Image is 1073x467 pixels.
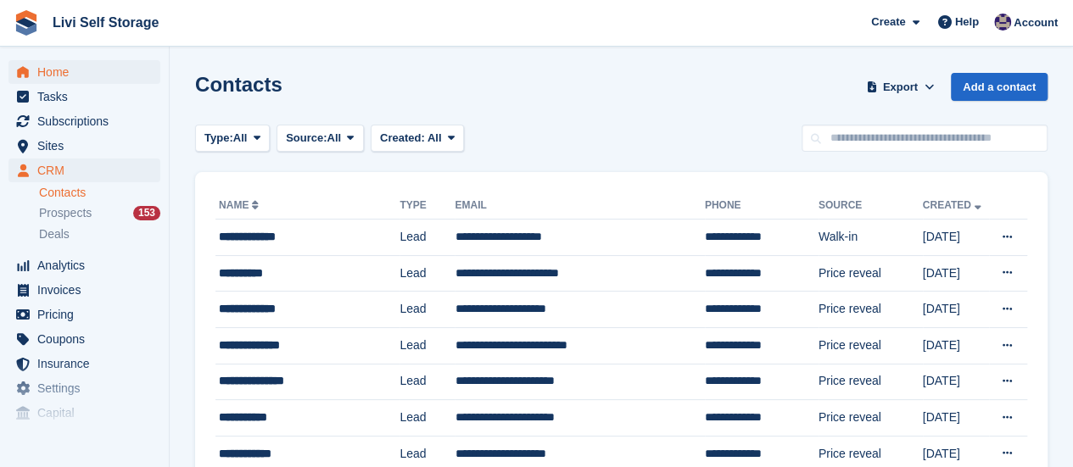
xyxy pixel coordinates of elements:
span: Invoices [37,278,139,302]
span: Account [1014,14,1058,31]
a: menu [8,303,160,326]
a: menu [8,352,160,375]
span: All [233,130,248,147]
td: Lead [400,220,455,256]
a: menu [8,60,160,84]
td: Lead [400,327,455,364]
td: [DATE] [923,400,989,436]
span: Analytics [37,253,139,277]
span: All [327,130,342,147]
td: Price reveal [819,327,923,364]
a: menu [8,401,160,425]
th: Email [455,192,704,220]
td: [DATE] [923,292,989,328]
td: Lead [400,364,455,400]
span: CRM [37,158,139,182]
span: Created: [380,131,425,144]
td: Price reveal [819,400,923,436]
h1: Contacts [195,73,282,96]
span: Type: [204,130,233,147]
span: Coupons [37,327,139,351]
a: Deals [39,225,160,243]
span: Insurance [37,352,139,375]
span: Home [37,60,139,84]
td: [DATE] [923,327,989,364]
th: Type [400,192,455,220]
span: Tasks [37,85,139,108]
span: Capital [37,401,139,425]
a: Contacts [39,185,160,201]
a: Name [219,199,262,211]
img: stora-icon-8386f47178a22dfd0bd8f6a31ec36ba5ce8667c1dd55bd0f319d3a0aa187defe.svg [14,10,39,36]
a: menu [8,327,160,351]
span: Source: [286,130,327,147]
a: menu [8,278,160,302]
a: menu [8,253,160,277]
button: Created: All [371,125,464,153]
td: Price reveal [819,364,923,400]
td: [DATE] [923,364,989,400]
span: Sites [37,134,139,158]
button: Export [863,73,937,101]
a: Add a contact [951,73,1048,101]
span: Subscriptions [37,109,139,133]
button: Type: All [195,125,270,153]
a: Prospects 153 [39,204,160,222]
span: Create [871,14,905,31]
span: Prospects [39,205,92,221]
span: Deals [39,226,70,242]
div: 153 [133,206,160,220]
img: Jim [994,14,1011,31]
a: menu [8,134,160,158]
td: Walk-in [819,220,923,256]
a: menu [8,85,160,108]
span: Help [955,14,979,31]
span: Pricing [37,303,139,326]
td: Lead [400,255,455,292]
td: Price reveal [819,255,923,292]
td: Price reveal [819,292,923,328]
th: Source [819,192,923,220]
a: menu [8,158,160,182]
a: menu [8,376,160,400]
button: Source: All [277,125,364,153]
td: Lead [400,292,455,328]
a: menu [8,109,160,133]
a: Created [923,199,985,211]
a: Livi Self Storage [46,8,165,36]
td: Lead [400,400,455,436]
span: Settings [37,376,139,400]
td: [DATE] [923,220,989,256]
th: Phone [705,192,819,220]
td: [DATE] [923,255,989,292]
span: All [428,131,442,144]
span: Export [883,79,918,96]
